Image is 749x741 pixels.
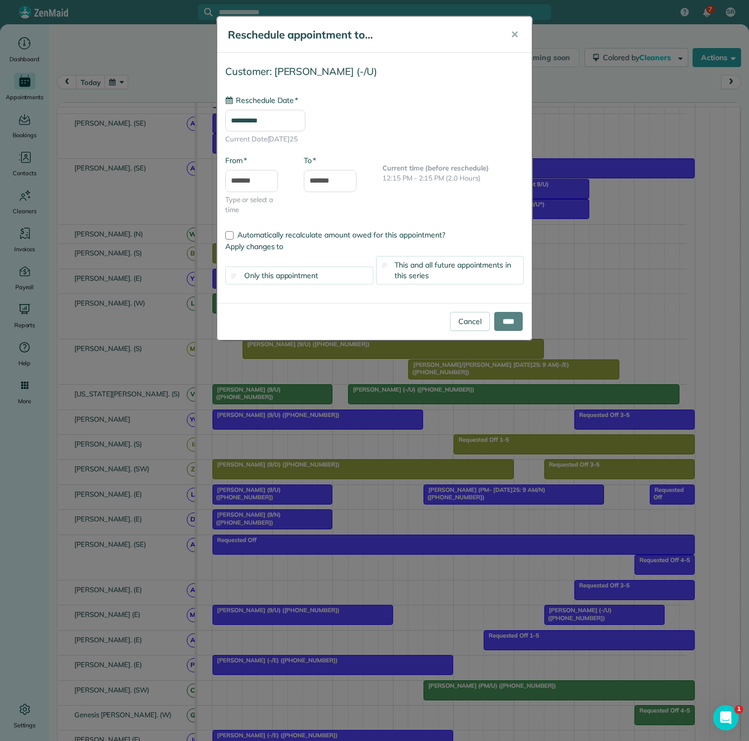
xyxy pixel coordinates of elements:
iframe: Intercom live chat [713,705,738,730]
b: Current time (before reschedule) [382,164,489,172]
span: ✕ [511,28,518,41]
span: Only this appointment [244,271,318,280]
span: Type or select a time [225,195,288,215]
input: This and all future appointments in this series [381,262,388,269]
label: To [304,155,316,166]
h5: Reschedule appointment to... [228,27,496,42]
label: Apply changes to [225,241,524,252]
span: This and all future appointments in this series [395,260,512,280]
p: 12:15 PM - 2:15 PM (2.0 Hours) [382,173,524,184]
span: Automatically recalculate amount owed for this appointment? [237,230,445,240]
label: From [225,155,247,166]
input: Only this appointment [231,273,238,280]
span: Current Date[DATE]25 [225,134,524,145]
h4: Customer: [PERSON_NAME] (-/U) [225,66,524,77]
span: 1 [735,705,743,714]
label: Reschedule Date [225,95,298,106]
a: Cancel [450,312,490,331]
